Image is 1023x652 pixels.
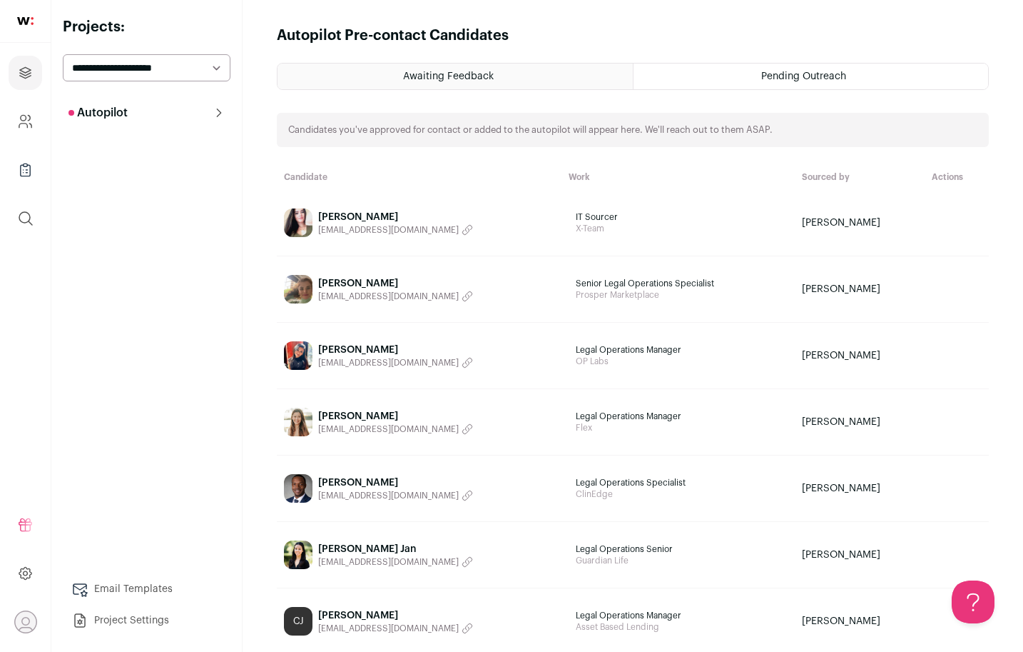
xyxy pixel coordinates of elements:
p: Autopilot [68,104,128,121]
span: Senior Legal Operations Specialist [576,278,781,289]
th: Sourced by [795,164,925,190]
div: [PERSON_NAME] [318,210,473,224]
span: Prosper Marketplace [576,289,781,301]
span: Guardian Life [576,555,781,566]
img: wellfound-shorthand-0d5821cbd27db2630d0214b213865d53afaa358527fdda9d0ea32b1df1b89c2c.svg [17,17,34,25]
span: [EMAIL_ADDRESS][DOMAIN_NAME] [318,291,459,302]
div: [PERSON_NAME] [318,276,473,291]
th: Work [561,164,795,190]
div: [PERSON_NAME] [318,409,473,423]
span: ClinEdge [576,488,781,500]
button: [EMAIL_ADDRESS][DOMAIN_NAME] [318,357,473,368]
img: 06a423cc47146cb5e11747beb923c1960781f6302485b5bb4890c513143f356f.jpg [284,209,312,237]
th: Actions [925,164,989,190]
div: Candidates you've approved for contact or added to the autopilot will appear here. We'll reach ou... [277,113,989,147]
div: [PERSON_NAME] [318,476,473,490]
td: [PERSON_NAME] [795,389,925,456]
button: Open dropdown [14,611,37,633]
h2: Projects: [63,17,230,37]
span: Legal Operations Manager [576,344,781,356]
span: Flex [576,422,781,433]
span: Pending Outreach [761,71,846,81]
span: X-Team [576,223,781,234]
div: [PERSON_NAME] Jan [318,542,473,556]
button: [EMAIL_ADDRESS][DOMAIN_NAME] [318,623,473,634]
iframe: Help Scout Beacon - Open [952,581,994,623]
img: 6f4a367dbc2c5ed067c0f3bdaccada25146b982532799f05012d873fcb583736.jpg [284,474,312,503]
td: [PERSON_NAME] [795,323,925,389]
a: [PERSON_NAME] [EMAIL_ADDRESS][DOMAIN_NAME] [284,209,554,237]
a: [PERSON_NAME] [EMAIL_ADDRESS][DOMAIN_NAME] [284,341,554,370]
a: Project Settings [63,606,230,635]
span: OP Labs [576,356,781,367]
button: Autopilot [63,99,230,127]
span: Legal Operations Manager [576,610,781,621]
button: [EMAIL_ADDRESS][DOMAIN_NAME] [318,291,473,302]
a: CJ [PERSON_NAME] [EMAIL_ADDRESS][DOMAIN_NAME] [284,607,554,636]
img: febfb4540181b68ae232904e99d99caac2c32751abf5a0a04e8e71248ae1c989.jpg [284,341,312,370]
div: [PERSON_NAME] [318,343,473,357]
button: [EMAIL_ADDRESS][DOMAIN_NAME] [318,490,473,501]
a: [PERSON_NAME] [EMAIL_ADDRESS][DOMAIN_NAME] [284,474,554,503]
div: [PERSON_NAME] [318,608,473,623]
span: Awaiting Feedback [403,71,494,81]
a: Projects [9,56,42,90]
a: Company and ATS Settings [9,104,42,139]
img: e6e4722d9c4a832dd450c10d348695cf997600a9f7dc3d6fb327ab4565e59d89.jpg [284,275,312,304]
button: [EMAIL_ADDRESS][DOMAIN_NAME] [318,556,473,568]
img: 36c30d28f872dbb4a8f05f796a7426e298706dde6766e71148ccf61197427e0f.jpg [284,408,312,436]
h1: Autopilot Pre-contact Candidates [277,26,509,46]
span: [EMAIL_ADDRESS][DOMAIN_NAME] [318,490,459,501]
span: IT Sourcer [576,211,781,223]
img: 8793a08b6463275ec418209f10e895facc963ca73d35db2f7ea11c2c0cfe35c4.jpg [284,541,312,569]
a: Email Templates [63,575,230,603]
a: Awaiting Feedback [278,64,633,89]
a: [PERSON_NAME] Jan [EMAIL_ADDRESS][DOMAIN_NAME] [284,541,554,569]
button: [EMAIL_ADDRESS][DOMAIN_NAME] [318,423,473,435]
a: [PERSON_NAME] [EMAIL_ADDRESS][DOMAIN_NAME] [284,408,554,436]
span: [EMAIL_ADDRESS][DOMAIN_NAME] [318,224,459,236]
th: Candidate [277,164,561,190]
span: Legal Operations Manager [576,411,781,422]
span: [EMAIL_ADDRESS][DOMAIN_NAME] [318,357,459,368]
a: Company Lists [9,153,42,187]
td: [PERSON_NAME] [795,256,925,323]
a: [PERSON_NAME] [EMAIL_ADDRESS][DOMAIN_NAME] [284,275,554,304]
td: [PERSON_NAME] [795,456,925,522]
span: Legal Operations Specialist [576,477,781,488]
td: [PERSON_NAME] [795,190,925,256]
span: [EMAIL_ADDRESS][DOMAIN_NAME] [318,623,459,634]
span: [EMAIL_ADDRESS][DOMAIN_NAME] [318,556,459,568]
div: CJ [284,607,312,636]
button: [EMAIL_ADDRESS][DOMAIN_NAME] [318,224,473,236]
span: Legal Operations Senior [576,543,781,555]
span: [EMAIL_ADDRESS][DOMAIN_NAME] [318,423,459,435]
span: Asset Based Lending [576,621,781,633]
td: [PERSON_NAME] [795,522,925,588]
